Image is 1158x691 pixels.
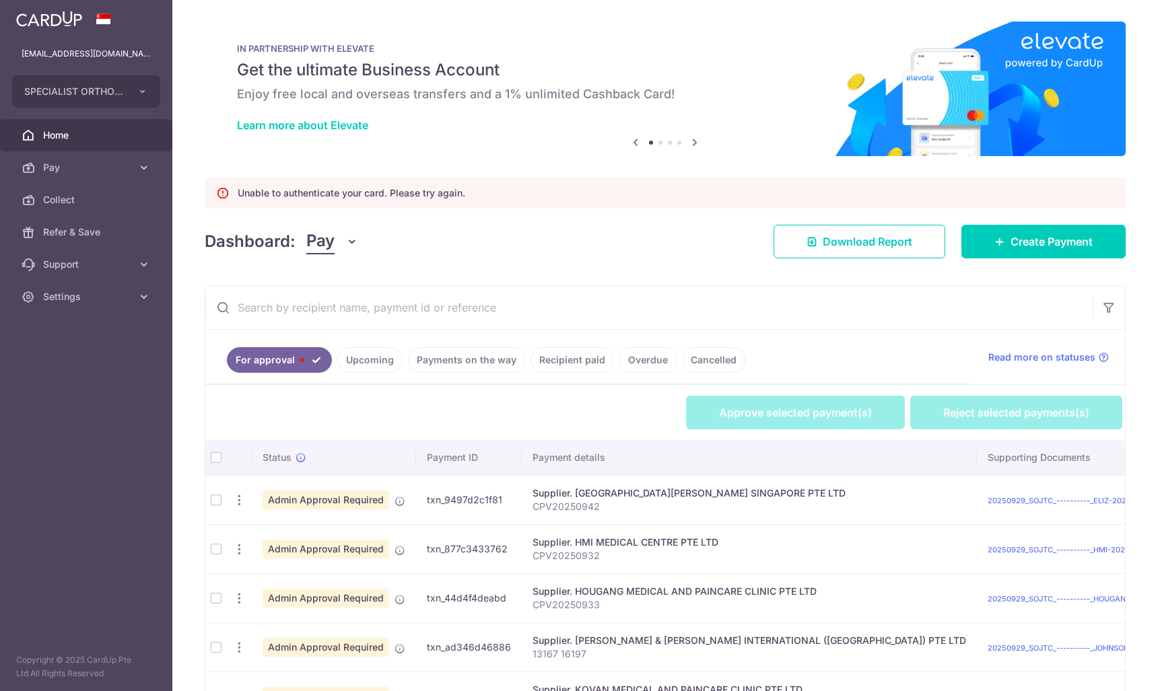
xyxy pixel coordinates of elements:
h6: Enjoy free local and overseas transfers and a 1% unlimited Cashback Card! [237,86,1093,102]
p: CPV20250932 [533,549,966,562]
a: For approval [227,347,332,373]
a: Upcoming [337,347,403,373]
input: Search by recipient name, payment id or reference [205,286,1093,329]
span: SPECIALIST ORTHOPAEDIC JOINT TRAUMA CENTRE PTE. LTD. [24,85,124,98]
div: Supplier. [GEOGRAPHIC_DATA][PERSON_NAME] SINGAPORE PTE LTD [533,486,966,500]
h4: Dashboard: [205,229,296,254]
div: Supplier. HMI MEDICAL CENTRE PTE LTD [533,536,966,549]
th: Payment ID [416,440,522,475]
a: Learn more about Elevate [237,118,368,132]
span: Support [43,258,132,271]
span: Admin Approval Required [263,589,389,608]
span: Refer & Save [43,225,132,239]
a: Download Report [774,225,945,258]
span: Settings [43,290,132,303]
span: Pay [43,161,132,174]
span: Download Report [823,233,912,250]
th: Payment details [522,440,977,475]
span: Status [263,451,292,464]
td: txn_44d4f4deabd [416,573,522,622]
a: Cancelled [682,347,745,373]
p: CPV20250933 [533,598,966,612]
a: Payments on the way [408,347,525,373]
td: txn_877c3433762 [416,524,522,573]
p: [EMAIL_ADDRESS][DOMAIN_NAME] [22,47,151,61]
span: Admin Approval Required [263,490,389,509]
span: Home [43,129,132,142]
a: Create Payment [961,225,1126,258]
img: Renovation banner [205,22,1126,156]
span: Admin Approval Required [263,540,389,558]
p: CPV20250942 [533,500,966,513]
span: Pay [306,229,335,254]
button: SPECIALIST ORTHOPAEDIC JOINT TRAUMA CENTRE PTE. LTD. [12,75,160,108]
p: 13167 16197 [533,647,966,661]
div: Supplier. HOUGANG MEDICAL AND PAINCARE CLINIC PTE LTD [533,585,966,598]
div: Supplier. [PERSON_NAME] & [PERSON_NAME] INTERNATIONAL ([GEOGRAPHIC_DATA]) PTE LTD [533,634,966,647]
td: txn_9497d2c1f81 [416,475,522,524]
h5: Get the ultimate Business Account [237,59,1093,81]
a: Overdue [619,347,677,373]
a: Recipient paid [531,347,614,373]
span: Admin Approval Required [263,638,389,657]
img: CardUp [16,11,82,27]
span: Collect [43,193,132,207]
p: IN PARTNERSHIP WITH ELEVATE [237,43,1093,54]
button: Pay [306,229,358,254]
span: Create Payment [1011,233,1093,250]
p: Unable to authenticate your card. Please try again. [238,186,465,200]
a: Read more on statuses [988,351,1109,364]
span: Read more on statuses [988,351,1095,364]
td: txn_ad346d46886 [416,622,522,671]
